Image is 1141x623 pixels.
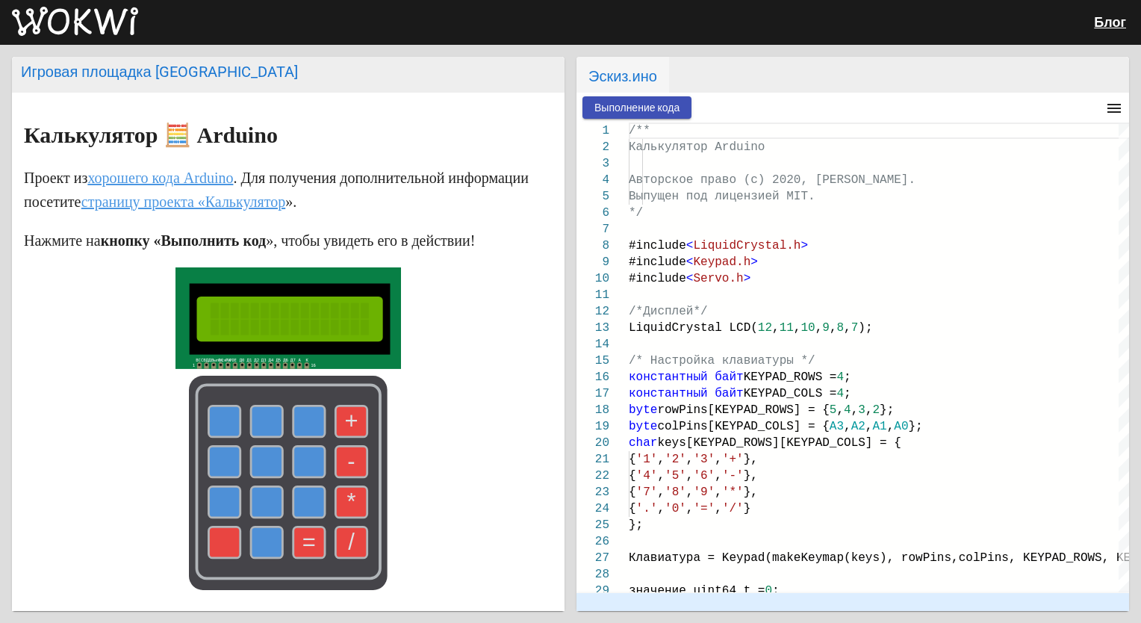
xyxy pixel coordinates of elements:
span: '9' [693,486,715,499]
span: KEYPAD_COLS = [744,387,837,400]
p: Нажмите на », чтобы увидеть его в действии! [24,229,553,252]
div: 19 [576,418,609,435]
span: , [794,321,801,335]
h1: Калькулятор 🧮 Arduino [24,123,553,147]
div: 21 [576,451,609,468]
span: 10 [800,321,815,335]
span: > [744,272,751,285]
span: '8' [665,486,686,499]
img: Вокви [12,7,138,37]
span: Эскиз.ино [576,57,669,93]
span: }, [744,486,758,499]
span: Выполнение кода [594,102,680,114]
span: , [865,420,873,433]
span: '=' [693,502,715,515]
span: 4 [836,371,844,384]
span: 4 [836,387,844,400]
span: , [686,469,694,483]
span: rowPins[KEYPAD_ROWS] = { [657,403,829,417]
span: { [629,486,636,499]
span: ; [844,371,851,384]
span: > [750,255,758,269]
span: }; [908,420,922,433]
div: 27 [576,550,609,566]
span: A3 [830,420,844,433]
span: }; [880,403,894,417]
span: < [686,272,694,285]
span: }, [744,469,758,483]
div: 1 [576,123,609,139]
span: , [715,502,722,515]
div: 17 [576,385,609,402]
span: , [836,403,844,417]
div: 23 [576,484,609,500]
span: 3 [858,403,865,417]
span: KEYPAD_ROWS = [744,371,837,384]
span: ); [858,321,872,335]
span: , [815,321,823,335]
div: 16 [576,369,609,385]
span: A1 [872,420,886,433]
span: < [686,255,694,269]
span: '4' [636,469,658,483]
div: 22 [576,468,609,484]
span: { [629,469,636,483]
span: , [657,469,665,483]
span: }, [744,453,758,466]
div: 3 [576,155,609,172]
span: Servo.h [693,272,743,285]
span: LiquidCrystal.h [693,239,800,252]
span: < [686,239,694,252]
div: 20 [576,435,609,451]
button: Выполнение кода [582,96,691,119]
span: , [686,486,694,499]
span: '3' [693,453,715,466]
div: 10 [576,270,609,287]
span: , [887,420,895,433]
div: 2 [576,139,609,155]
span: #include [629,255,758,269]
span: , [715,453,722,466]
span: A2 [851,420,865,433]
a: хорошего кода Arduino [87,170,233,186]
span: '5' [665,469,686,483]
span: , [686,453,694,466]
div: 13 [576,320,609,336]
span: '7' [636,486,658,499]
span: /* Настройка клавиатуры */ [629,354,815,368]
span: { [629,502,636,515]
span: byte [629,420,657,433]
span: keys[KEYPAD_ROWS][KEYPAD_COLS] = { [657,436,901,450]
span: 11 [780,321,794,335]
div: 18 [576,402,609,418]
div: 29 [576,583,609,599]
font: Игровая площадка [GEOGRAPHIC_DATA] [21,63,298,81]
span: '1' [636,453,658,466]
span: } [744,502,751,515]
span: , [715,469,722,483]
span: '0' [665,502,686,515]
span: байт [715,371,743,384]
span: Авторское право (c) 2020, [PERSON_NAME]. [629,173,915,187]
div: 12 [576,303,609,320]
span: #include [629,239,808,252]
span: 8 [836,321,844,335]
span: константный [629,387,708,400]
span: Калькулятор Arduino [629,140,765,154]
a: Блог [1094,14,1126,30]
span: '-' [722,469,744,483]
span: ; [772,584,780,598]
span: 2 [873,403,880,417]
span: '+' [722,453,744,466]
span: значение uint64_t = [629,584,765,598]
span: , [851,403,859,417]
span: , [772,321,780,335]
span: 0 [765,584,772,598]
span: , [715,486,722,499]
div: 14 [576,336,609,353]
span: colPins[KEYPAD_COLS] = { [657,420,829,433]
span: байт [715,387,743,400]
span: '.' [636,502,658,515]
div: 5 [576,188,609,205]
span: 9 [822,321,830,335]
